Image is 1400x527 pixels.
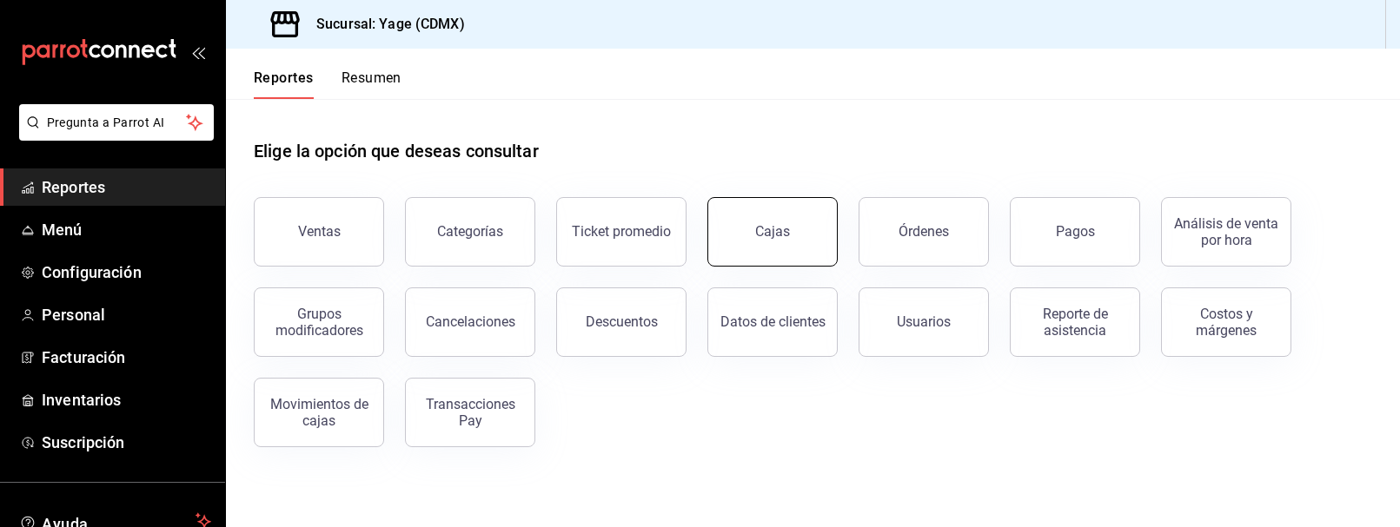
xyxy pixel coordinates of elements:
[42,388,211,412] span: Inventarios
[191,45,205,59] button: open_drawer_menu
[416,396,524,429] div: Transacciones Pay
[755,223,790,240] div: Cajas
[342,69,401,99] button: Resumen
[42,218,211,241] span: Menú
[1172,215,1280,248] div: Análisis de venta por hora
[426,313,515,330] div: Cancelaciones
[1161,197,1291,267] button: Análisis de venta por hora
[859,287,989,357] button: Usuarios
[1021,306,1129,339] div: Reporte de asistencia
[859,197,989,267] button: Órdenes
[586,313,658,330] div: Descuentos
[42,346,211,369] span: Facturación
[42,303,211,326] span: Personal
[254,197,384,267] button: Ventas
[556,287,687,357] button: Descuentos
[265,396,373,429] div: Movimientos de cajas
[1161,287,1291,357] button: Costos y márgenes
[254,69,314,99] button: Reportes
[405,378,535,447] button: Transacciones Pay
[42,260,211,284] span: Configuración
[899,223,949,240] div: Órdenes
[254,69,401,99] div: navigation tabs
[707,197,838,267] button: Cajas
[720,313,826,330] div: Datos de clientes
[556,197,687,267] button: Ticket promedio
[42,175,211,199] span: Reportes
[1010,287,1140,357] button: Reporte de asistencia
[254,138,539,164] h1: Elige la opción que deseas consultar
[1010,197,1140,267] button: Pagos
[405,197,535,267] button: Categorías
[265,306,373,339] div: Grupos modificadores
[42,431,211,454] span: Suscripción
[12,126,214,144] a: Pregunta a Parrot AI
[302,14,465,35] h3: Sucursal: Yage (CDMX)
[298,223,341,240] div: Ventas
[1172,306,1280,339] div: Costos y márgenes
[47,114,187,132] span: Pregunta a Parrot AI
[1056,223,1095,240] div: Pagos
[254,378,384,447] button: Movimientos de cajas
[572,223,671,240] div: Ticket promedio
[19,104,214,141] button: Pregunta a Parrot AI
[405,287,535,357] button: Cancelaciones
[437,223,503,240] div: Categorías
[707,287,838,357] button: Datos de clientes
[897,313,951,330] div: Usuarios
[254,287,384,357] button: Grupos modificadores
